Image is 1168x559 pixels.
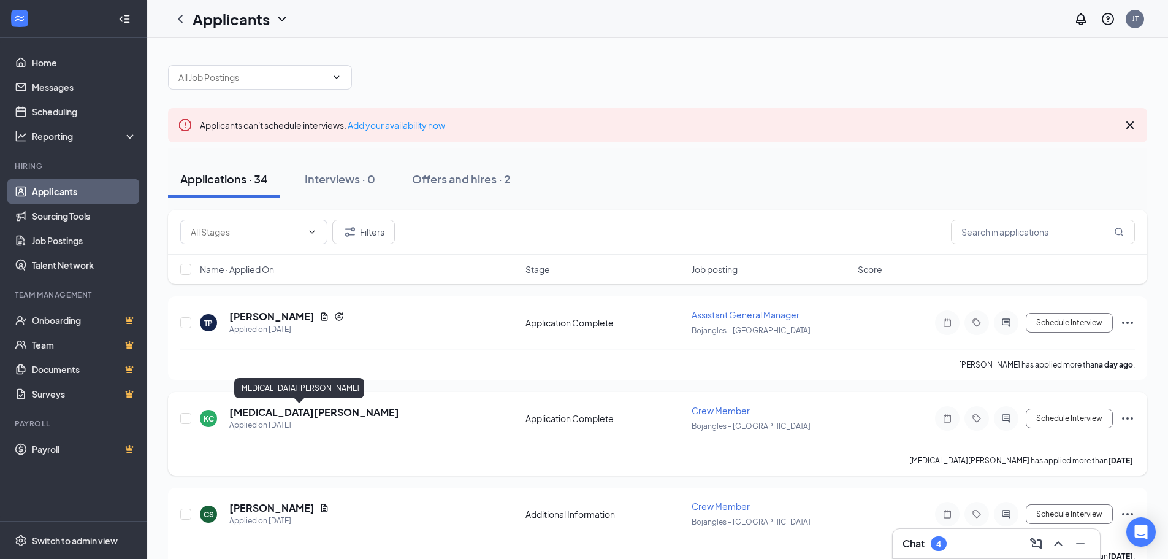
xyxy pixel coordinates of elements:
span: Stage [525,263,550,276]
button: Schedule Interview [1026,504,1113,524]
svg: MagnifyingGlass [1114,227,1124,237]
button: Schedule Interview [1026,313,1113,333]
a: OnboardingCrown [32,308,137,333]
input: Search in applications [951,220,1135,244]
svg: ActiveChat [999,509,1013,519]
a: DocumentsCrown [32,357,137,382]
div: Reporting [32,130,137,142]
div: KC [204,414,214,424]
a: Add your availability now [348,120,445,131]
button: Filter Filters [332,220,395,244]
div: TP [204,318,213,328]
svg: Minimize [1073,536,1088,551]
h1: Applicants [193,9,270,29]
span: Applicants can't schedule interviews. [200,120,445,131]
div: Payroll [15,418,134,429]
span: Score [858,263,882,276]
svg: ChevronDown [332,72,342,82]
svg: Cross [1123,118,1137,133]
a: Job Postings [32,228,137,253]
svg: Note [940,509,955,519]
span: Bojangles - [GEOGRAPHIC_DATA] [692,326,811,335]
svg: ActiveChat [999,414,1013,423]
div: [MEDICAL_DATA][PERSON_NAME] [234,378,364,398]
span: Bojangles - [GEOGRAPHIC_DATA] [692,422,811,431]
div: Applications · 34 [180,171,268,187]
button: ComposeMessage [1026,534,1046,553]
svg: Reapply [334,312,344,322]
svg: ChevronLeft [173,12,188,26]
svg: Ellipses [1120,507,1135,522]
div: Team Management [15,290,134,300]
svg: Error [178,118,193,133]
input: All Job Postings [178,71,327,84]
h3: Chat [903,537,925,550]
svg: Tag [969,509,984,519]
p: [MEDICAL_DATA][PERSON_NAME] has applied more than . [909,455,1135,466]
svg: Analysis [15,130,27,142]
svg: WorkstreamLogo [13,12,26,25]
span: Bojangles - [GEOGRAPHIC_DATA] [692,517,811,526]
div: CS [204,509,214,520]
div: Additional Information [525,508,684,520]
svg: Document [319,312,329,322]
svg: ComposeMessage [1029,536,1044,551]
svg: ChevronDown [307,227,317,237]
p: [PERSON_NAME] has applied more than . [959,360,1135,370]
svg: Ellipses [1120,411,1135,426]
svg: Document [319,503,329,513]
svg: Filter [343,225,357,239]
h5: [PERSON_NAME] [229,310,315,323]
div: Applied on [DATE] [229,419,399,431]
a: Sourcing Tools [32,204,137,228]
svg: Notifications [1074,12,1088,26]
button: Schedule Interview [1026,409,1113,428]
div: JT [1132,13,1139,24]
button: Minimize [1071,534,1090,553]
a: TeamCrown [32,333,137,357]
svg: Collapse [118,13,131,25]
div: Applied on [DATE] [229,323,344,336]
button: ChevronUp [1048,534,1068,553]
span: Job posting [692,263,738,276]
a: Applicants [32,179,137,204]
svg: QuestionInfo [1101,12,1115,26]
a: Home [32,50,137,75]
a: Scheduling [32,99,137,124]
svg: ChevronUp [1051,536,1066,551]
div: Offers and hires · 2 [412,171,511,187]
h5: [PERSON_NAME] [229,501,315,515]
div: Application Complete [525,317,684,329]
div: Interviews · 0 [305,171,375,187]
svg: ActiveChat [999,318,1013,328]
div: 4 [936,539,941,549]
b: a day ago [1099,360,1133,369]
div: Applied on [DATE] [229,515,329,527]
svg: Settings [15,534,27,547]
svg: Note [940,414,955,423]
a: SurveysCrown [32,382,137,406]
span: Name · Applied On [200,263,274,276]
a: Messages [32,75,137,99]
a: Talent Network [32,253,137,277]
h5: [MEDICAL_DATA][PERSON_NAME] [229,406,399,419]
svg: Ellipses [1120,315,1135,330]
a: PayrollCrown [32,437,137,461]
b: [DATE] [1108,456,1133,465]
div: Hiring [15,161,134,171]
span: Assistant General Manager [692,309,800,320]
span: Crew Member [692,501,750,512]
svg: Note [940,318,955,328]
svg: Tag [969,414,984,423]
svg: ChevronDown [275,12,289,26]
svg: Tag [969,318,984,328]
div: Switch to admin view [32,534,118,547]
input: All Stages [191,225,302,239]
span: Crew Member [692,405,750,416]
div: Application Complete [525,412,684,425]
div: Open Intercom Messenger [1126,517,1156,547]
